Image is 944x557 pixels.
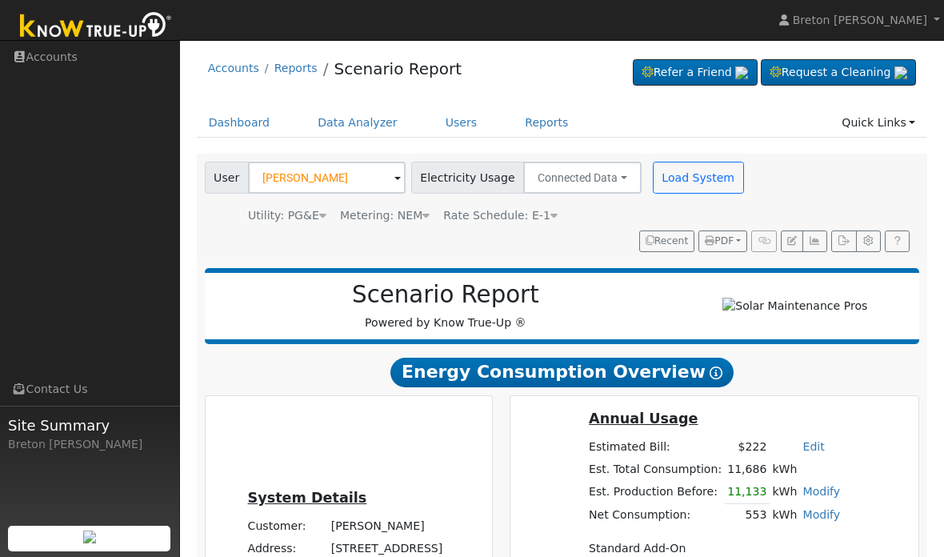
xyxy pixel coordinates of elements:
[639,230,695,253] button: Recent
[248,490,367,506] u: System Details
[8,415,171,436] span: Site Summary
[710,367,722,379] i: Show Help
[390,358,734,387] span: Energy Consumption Overview
[894,66,907,79] img: retrieve
[725,480,770,503] td: 11,133
[653,162,744,194] button: Load System
[803,508,841,521] a: Modify
[725,503,770,527] td: 553
[306,108,410,138] a: Data Analyzer
[221,281,670,309] h2: Scenario Report
[589,411,698,427] u: Annual Usage
[586,480,725,503] td: Est. Production Before:
[513,108,580,138] a: Reports
[443,209,558,222] span: Alias: None
[722,298,867,315] img: Solar Maintenance Pros
[245,515,328,537] td: Customer:
[8,436,171,453] div: Breton [PERSON_NAME]
[12,9,180,45] img: Know True-Up
[725,458,770,480] td: 11,686
[856,230,881,253] button: Settings
[248,162,406,194] input: Select a User
[705,235,734,246] span: PDF
[197,108,282,138] a: Dashboard
[885,230,910,253] a: Help Link
[328,515,452,537] td: [PERSON_NAME]
[340,207,430,224] div: Metering: NEM
[83,531,96,543] img: retrieve
[781,230,803,253] button: Edit User
[205,162,249,194] span: User
[761,59,916,86] a: Request a Cleaning
[274,62,318,74] a: Reports
[334,59,462,78] a: Scenario Report
[803,485,841,498] a: Modify
[770,458,843,480] td: kWh
[586,458,725,480] td: Est. Total Consumption:
[213,281,679,331] div: Powered by Know True-Up ®
[802,230,827,253] button: Multi-Series Graph
[698,230,747,253] button: PDF
[586,503,725,527] td: Net Consumption:
[633,59,758,86] a: Refer a Friend
[208,62,259,74] a: Accounts
[725,435,770,458] td: $222
[411,162,524,194] span: Electricity Usage
[803,440,825,453] a: Edit
[735,66,748,79] img: retrieve
[770,480,800,503] td: kWh
[434,108,490,138] a: Users
[830,108,927,138] a: Quick Links
[523,162,642,194] button: Connected Data
[793,14,927,26] span: Breton [PERSON_NAME]
[831,230,856,253] button: Export Interval Data
[248,207,326,224] div: Utility: PG&E
[770,503,800,527] td: kWh
[586,435,725,458] td: Estimated Bill:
